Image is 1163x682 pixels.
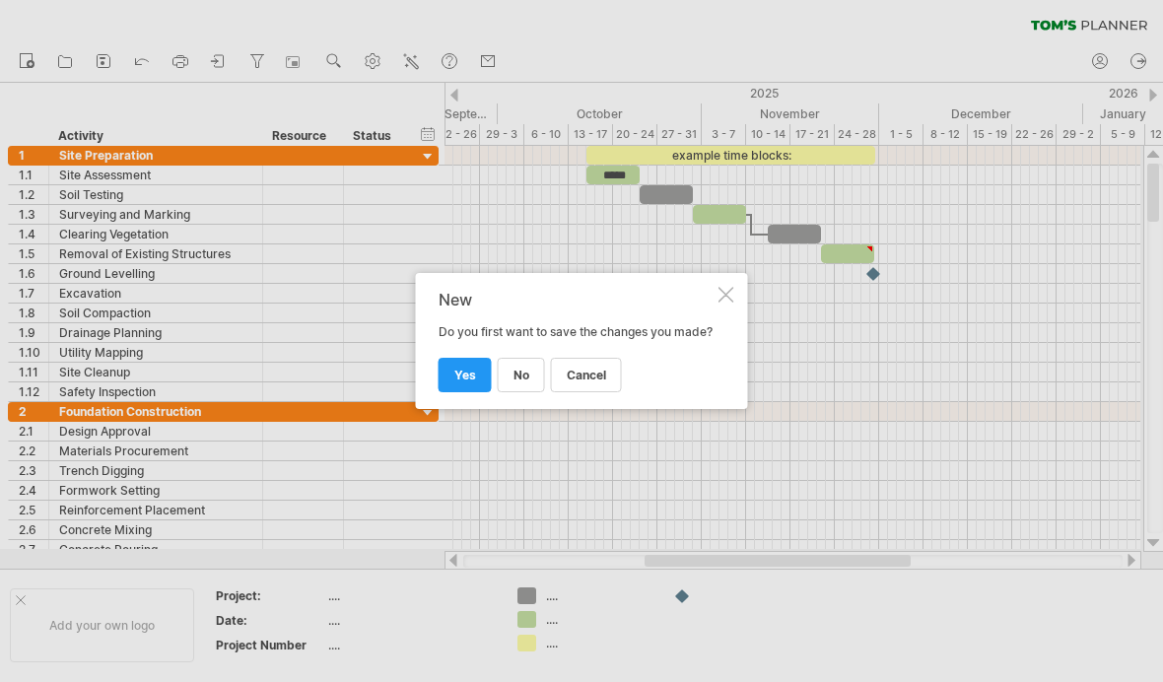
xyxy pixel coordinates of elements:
[454,368,476,382] span: yes
[513,368,529,382] span: no
[567,368,606,382] span: cancel
[439,291,715,308] div: New
[551,358,622,392] a: cancel
[439,291,715,391] div: Do you first want to save the changes you made?
[498,358,545,392] a: no
[439,358,492,392] a: yes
